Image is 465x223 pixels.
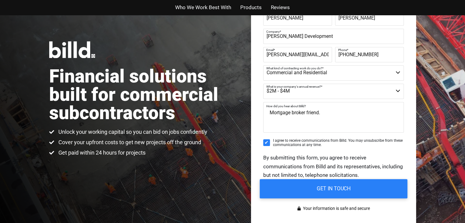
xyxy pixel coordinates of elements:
h1: Financial solutions built for commercial subcontractors [49,67,233,122]
span: By submitting this form, you agree to receive communications from Billd and its representatives, ... [263,155,403,178]
span: Company [266,30,280,33]
span: I agree to receive communications from Billd. You may unsubscribe from these communications at an... [273,138,404,147]
span: Email [266,48,274,51]
span: Get paid within 24 hours for projects [57,149,146,156]
span: Cover your upfront costs to get new projects off the ground [57,139,201,146]
input: GET IN TOUCH [260,179,407,199]
span: How did you hear about Billd? [266,104,306,108]
input: I agree to receive communications from Billd. You may unsubscribe from these communications at an... [263,139,270,146]
span: Unlock your working capital so you can bid on jobs confidently [57,128,207,136]
textarea: Mortgage broker friend. [263,102,404,133]
a: Reviews [271,3,290,12]
span: Phone [338,48,347,51]
a: Who We Work Best With [175,3,231,12]
span: Your information is safe and secure [301,204,370,213]
a: Products [240,3,262,12]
